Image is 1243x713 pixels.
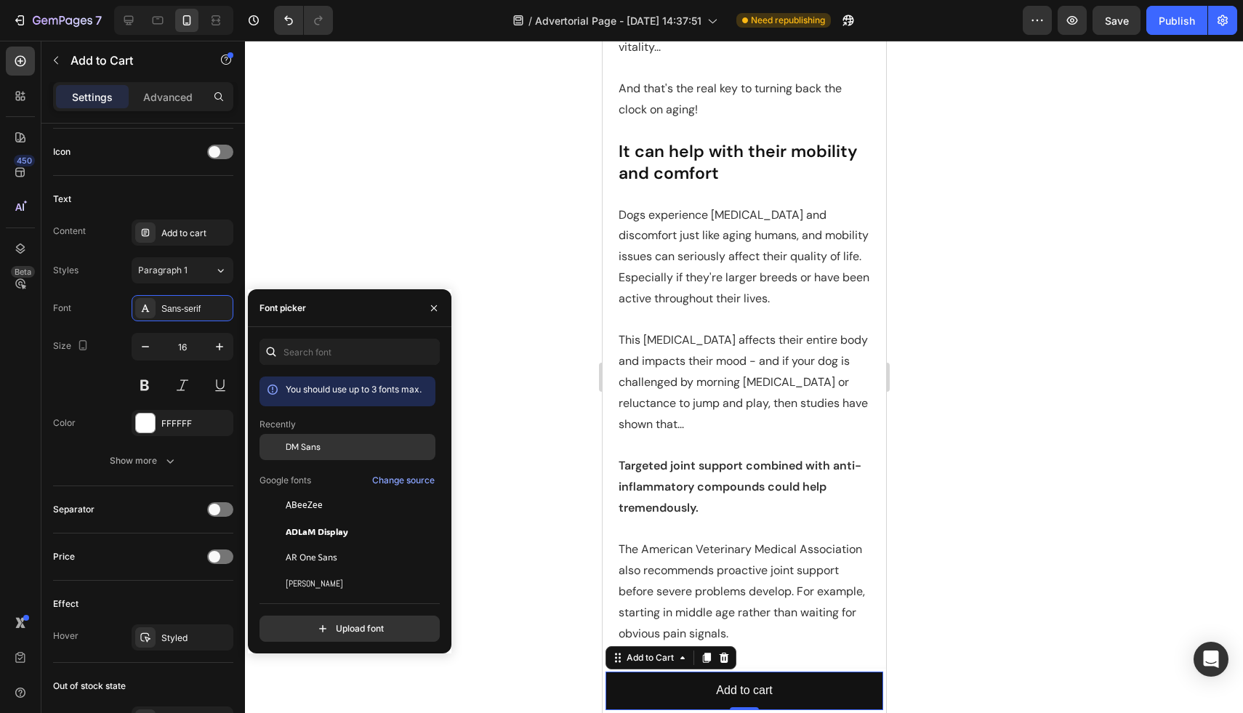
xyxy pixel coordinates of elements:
div: Size [53,337,92,356]
button: Publish [1146,6,1207,35]
div: Effect [53,597,79,611]
div: Price [53,550,75,563]
span: ABeeZee [286,499,323,512]
div: Change source [372,474,435,487]
span: Save [1105,15,1129,27]
div: 450 [14,155,35,166]
div: Content [53,225,86,238]
div: Publish [1159,13,1195,28]
div: Beta [11,266,35,278]
p: Advanced [143,89,193,105]
p: Add to Cart [71,52,194,69]
span: / [528,13,532,28]
button: 7 [6,6,108,35]
span: Need republishing [751,14,825,27]
button: Show more [53,448,233,474]
div: Open Intercom Messenger [1194,642,1228,677]
div: Separator [53,503,94,516]
span: You should use up to 3 fonts max. [286,384,422,395]
div: Sans-serif [161,302,230,315]
div: Undo/Redo [274,6,333,35]
div: Font picker [260,302,306,315]
div: Styled [161,632,230,645]
div: Icon [53,145,71,158]
button: Change source [371,472,435,489]
button: Upload font [260,616,440,642]
span: ADLaM Display [286,525,348,538]
span: Paragraph 1 [138,264,188,277]
div: Text [53,193,71,206]
div: Font [53,302,71,315]
p: Google fonts [260,474,311,487]
div: Upload font [315,621,384,636]
iframe: Design area [603,41,886,713]
p: Recently [260,418,296,431]
div: FFFFFF [161,417,230,430]
span: DM Sans [286,440,321,454]
button: Save [1093,6,1141,35]
button: Paragraph 1 [132,257,233,283]
div: Color [53,416,76,430]
input: Search font [260,339,440,365]
span: AR One Sans [286,551,337,564]
p: 7 [95,12,102,29]
div: Styles [53,264,79,277]
div: Add to cart [161,227,230,240]
span: [PERSON_NAME] [286,577,343,590]
div: Hover [53,629,79,642]
div: Show more [110,454,177,468]
span: Advertorial Page - [DATE] 14:37:51 [535,13,701,28]
p: Settings [72,89,113,105]
div: Out of stock state [53,680,126,693]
